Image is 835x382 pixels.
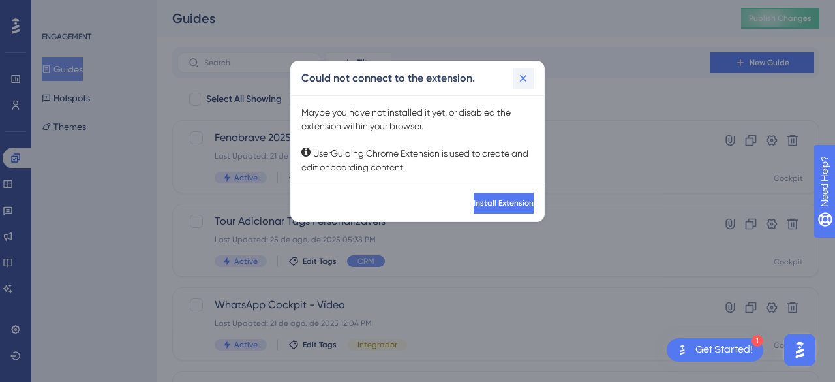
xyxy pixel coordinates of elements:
[31,3,82,19] span: Need Help?
[780,330,819,370] iframe: UserGuiding AI Assistant Launcher
[675,342,690,358] img: launcher-image-alternative-text
[667,338,763,362] div: Open Get Started! checklist, remaining modules: 1
[474,198,534,208] span: Install Extension
[751,335,763,347] div: 1
[301,106,534,174] div: Maybe you have not installed it yet, or disabled the extension within your browser. UserGuiding C...
[695,343,753,357] div: Get Started!
[301,71,475,86] h2: Could not connect to the extension.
